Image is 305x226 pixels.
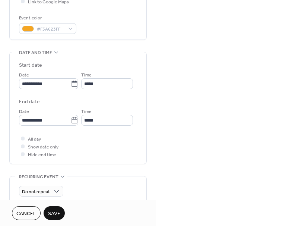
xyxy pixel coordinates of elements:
[19,71,29,79] span: Date
[19,173,58,181] span: Recurring event
[81,108,92,116] span: Time
[22,188,50,196] span: Do not repeat
[28,151,56,159] span: Hide end time
[19,14,75,22] div: Event color
[28,143,58,151] span: Show date only
[19,108,29,116] span: Date
[12,206,41,220] button: Cancel
[28,135,41,143] span: All day
[19,49,52,57] span: Date and time
[37,25,64,33] span: #F5A623FF
[81,71,92,79] span: Time
[16,210,36,218] span: Cancel
[19,98,40,106] div: End date
[48,210,60,218] span: Save
[19,62,42,69] div: Start date
[44,206,65,220] button: Save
